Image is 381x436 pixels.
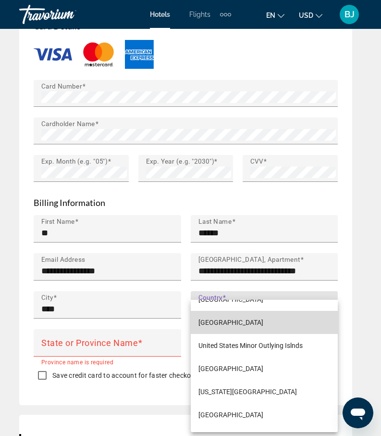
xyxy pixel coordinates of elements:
[343,398,373,428] iframe: Button to launch messaging window
[198,363,263,374] span: [GEOGRAPHIC_DATA]
[198,386,297,398] span: [US_STATE][GEOGRAPHIC_DATA]
[198,340,303,351] span: United States Minor Outlying Islnds
[198,409,263,421] span: [GEOGRAPHIC_DATA]
[198,317,263,328] span: [GEOGRAPHIC_DATA]
[41,357,173,367] mat-error: Province name is required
